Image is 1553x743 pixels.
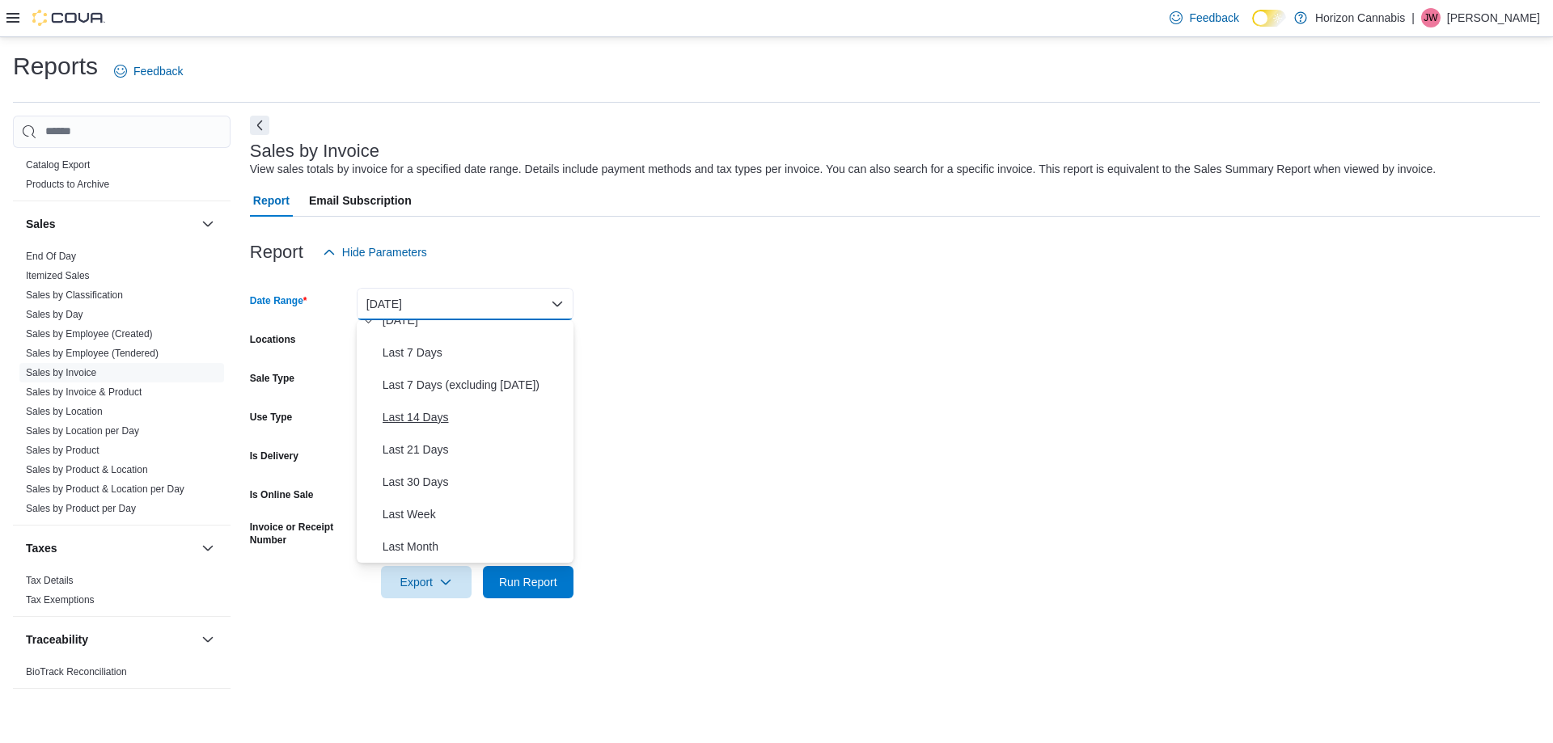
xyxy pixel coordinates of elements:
a: Sales by Product & Location [26,464,148,475]
span: Sales by Product per Day [26,502,136,515]
label: Is Online Sale [250,488,314,501]
div: Sales [13,247,231,525]
a: Feedback [108,55,189,87]
span: Sales by Location [26,405,103,418]
h3: Taxes [26,540,57,556]
a: Sales by Product per Day [26,503,136,514]
span: Products to Archive [26,178,109,191]
a: End Of Day [26,251,76,262]
span: Feedback [133,63,183,79]
label: Use Type [250,411,292,424]
span: Tax Details [26,574,74,587]
label: Is Delivery [250,450,298,462]
span: Report [253,184,290,217]
button: Sales [26,216,195,232]
a: Sales by Product & Location per Day [26,483,184,495]
span: Sales by Product & Location per Day [26,483,184,496]
span: End Of Day [26,250,76,263]
span: Last 7 Days (excluding [DATE]) [383,375,567,395]
span: Last 7 Days [383,343,567,362]
input: Dark Mode [1252,10,1286,27]
a: Sales by Invoice & Product [26,386,142,398]
button: Run Report [483,566,573,598]
a: Sales by Employee (Tendered) [26,348,159,359]
button: Sales [198,214,218,234]
span: Sales by Employee (Tendered) [26,347,159,360]
a: Catalog Export [26,159,90,171]
span: Last 14 Days [383,407,567,427]
label: Invoice or Receipt Number [250,521,350,547]
a: Sales by Day [26,309,83,320]
label: Sale Type [250,372,294,385]
span: Sales by Invoice [26,366,96,379]
label: Locations [250,333,296,346]
p: Horizon Cannabis [1315,8,1405,27]
span: Run Report [499,574,557,590]
span: [DATE] [383,310,567,330]
a: Products to Archive [26,179,109,190]
a: Sales by Location per Day [26,425,139,437]
button: Taxes [26,540,195,556]
span: Feedback [1189,10,1238,26]
div: View sales totals by invoice for a specified date range. Details include payment methods and tax ... [250,161,1436,178]
div: Products [13,155,231,201]
span: Sales by Employee (Created) [26,327,153,340]
h3: Sales by Invoice [250,141,379,161]
button: Traceability [198,630,218,649]
button: Next [250,116,269,135]
span: Itemized Sales [26,269,90,282]
span: Hide Parameters [342,244,427,260]
div: Joe Wiktorek [1421,8,1441,27]
span: Sales by Product [26,444,99,457]
a: Itemized Sales [26,270,90,281]
span: Sales by Invoice & Product [26,386,142,399]
button: Taxes [198,538,218,558]
span: Email Subscription [309,184,412,217]
span: Export [391,566,462,598]
span: Last 30 Days [383,472,567,492]
label: Date Range [250,294,307,307]
a: BioTrack Reconciliation [26,666,127,678]
span: Last 21 Days [383,440,567,459]
h1: Reports [13,50,98,82]
button: Traceability [26,631,195,648]
button: Hide Parameters [316,236,434,268]
div: Taxes [13,571,231,616]
p: [PERSON_NAME] [1447,8,1540,27]
span: Sales by Classification [26,289,123,302]
a: Feedback [1163,2,1245,34]
h3: Sales [26,216,56,232]
div: Traceability [13,662,231,688]
span: Last Week [383,504,567,524]
a: Sales by Invoice [26,367,96,378]
div: Select listbox [357,320,573,563]
a: Sales by Classification [26,289,123,301]
a: Tax Details [26,575,74,586]
a: Sales by Employee (Created) [26,328,153,340]
span: Catalog Export [26,158,90,171]
h3: Traceability [26,631,88,648]
p: | [1411,8,1415,27]
button: [DATE] [357,288,573,320]
h3: Report [250,243,303,262]
span: JW [1424,8,1437,27]
span: Last Month [383,537,567,556]
img: Cova [32,10,105,26]
span: Sales by Product & Location [26,463,148,476]
a: Sales by Product [26,445,99,456]
a: Tax Exemptions [26,594,95,606]
a: Sales by Location [26,406,103,417]
span: Sales by Day [26,308,83,321]
button: Export [381,566,472,598]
